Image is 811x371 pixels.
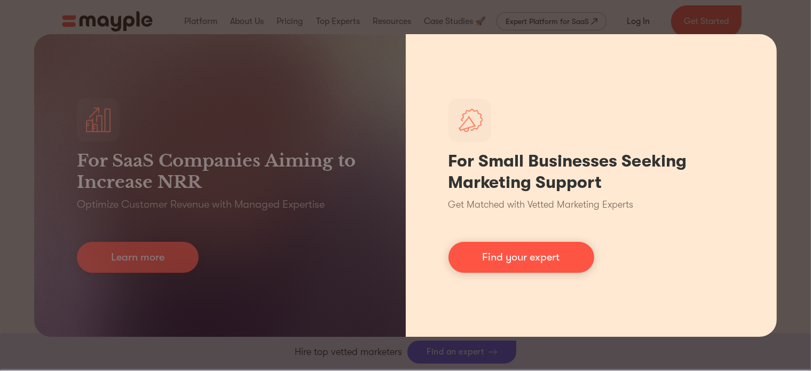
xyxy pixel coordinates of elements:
h1: For Small Businesses Seeking Marketing Support [448,151,735,193]
p: Get Matched with Vetted Marketing Experts [448,198,634,212]
p: Optimize Customer Revenue with Managed Expertise [77,197,325,212]
a: Find your expert [448,242,594,273]
a: Learn more [77,242,199,273]
h3: For SaaS Companies Aiming to Increase NRR [77,150,363,193]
